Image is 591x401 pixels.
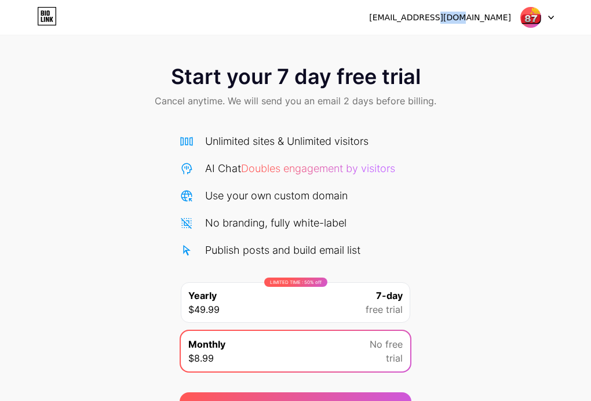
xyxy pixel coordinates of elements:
[188,337,225,351] span: Monthly
[205,133,369,149] div: Unlimited sites & Unlimited visitors
[370,337,403,351] span: No free
[376,289,403,302] span: 7-day
[205,215,346,231] div: No branding, fully white-label
[205,161,395,176] div: AI Chat
[520,6,542,28] img: wong87
[205,242,360,258] div: Publish posts and build email list
[171,65,421,88] span: Start your 7 day free trial
[188,351,214,365] span: $8.99
[369,12,511,24] div: [EMAIL_ADDRESS][DOMAIN_NAME]
[386,351,403,365] span: trial
[155,94,436,108] span: Cancel anytime. We will send you an email 2 days before billing.
[188,302,220,316] span: $49.99
[264,278,327,287] div: LIMITED TIME : 50% off
[241,162,395,174] span: Doubles engagement by visitors
[205,188,348,203] div: Use your own custom domain
[188,289,217,302] span: Yearly
[366,302,403,316] span: free trial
